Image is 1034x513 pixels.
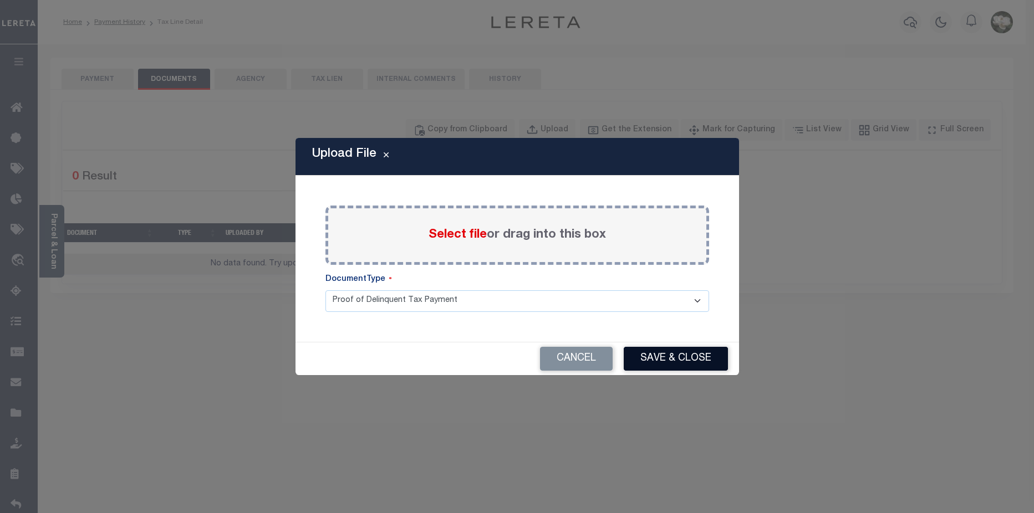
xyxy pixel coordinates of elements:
[376,150,396,163] button: Close
[429,226,606,244] label: or drag into this box
[325,274,392,286] label: DocumentType
[429,229,487,241] span: Select file
[540,347,613,371] button: Cancel
[624,347,728,371] button: Save & Close
[312,147,376,161] h5: Upload File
